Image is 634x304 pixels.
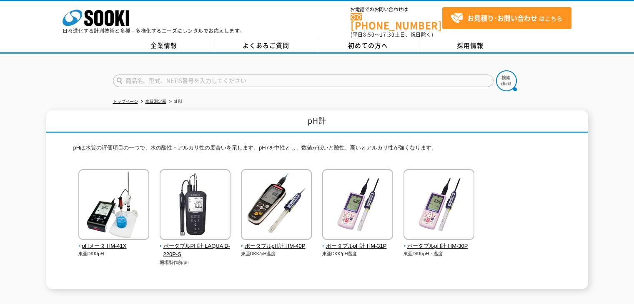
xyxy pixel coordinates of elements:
[168,97,183,106] li: pH計
[403,169,474,242] img: ポータブルpH計 HM-30P
[380,31,395,38] span: 17:30
[46,110,588,133] h1: pH計
[322,234,393,251] a: ポータブルpH計 HM-31P
[73,144,561,157] p: pHは水質の評価項目の一つで、水の酸性・アルカリ性の度合いを示します。pH7を中性とし、数値が低いと酸性、高いとアルカリ性が強くなります。
[442,7,571,29] a: お見積り･お問い合わせはこちら
[317,40,419,52] a: 初めての方へ
[145,99,166,104] a: 水質測定器
[160,169,231,242] img: ポータブルPH計 LAQUA D-220P-S
[241,250,312,257] p: 東亜DKK/pH温度
[351,31,433,38] span: (平日 ～ 土日、祝日除く)
[78,242,150,251] span: pHメータ HM-41X
[322,242,393,251] span: ポータブルpH計 HM-31P
[241,169,312,242] img: ポータブルpH計 HM-40P
[215,40,317,52] a: よくあるご質問
[160,259,231,266] p: 堀場製作所/pH
[403,242,475,251] span: ポータブルpH計 HM-30P
[467,13,537,23] strong: お見積り･お問い合わせ
[351,13,442,30] a: [PHONE_NUMBER]
[496,70,517,91] img: btn_search.png
[78,169,149,242] img: pHメータ HM-41X
[78,234,150,251] a: pHメータ HM-41X
[241,242,312,251] span: ポータブルpH計 HM-40P
[160,242,231,259] span: ポータブルPH計 LAQUA D-220P-S
[403,250,475,257] p: 東亜DKK/pH・温度
[363,31,375,38] span: 8:50
[348,41,388,50] span: 初めての方へ
[419,40,521,52] a: 採用情報
[113,75,494,87] input: 商品名、型式、NETIS番号を入力してください
[160,234,231,259] a: ポータブルPH計 LAQUA D-220P-S
[113,40,215,52] a: 企業情報
[63,28,245,33] p: 日々進化する計測技術と多種・多様化するニーズにレンタルでお応えします。
[78,250,150,257] p: 東亜DKK/pH
[322,250,393,257] p: 東亜DKK/pH温度
[351,7,442,12] span: お電話でのお問い合わせは
[451,12,562,25] span: はこちら
[322,169,393,242] img: ポータブルpH計 HM-31P
[241,234,312,251] a: ポータブルpH計 HM-40P
[403,234,475,251] a: ポータブルpH計 HM-30P
[113,99,138,104] a: トップページ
